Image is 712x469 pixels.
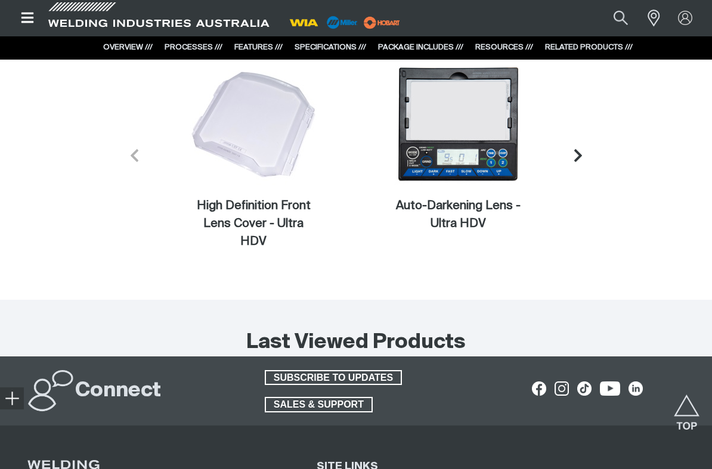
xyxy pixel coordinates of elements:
button: Search products [600,5,641,32]
a: RELATED PRODUCTS /// [545,44,633,51]
a: SUBSCRIBE TO UPDATES [265,370,402,386]
a: PROCESSES /// [165,44,222,51]
a: SALES & SUPPORT [265,397,373,412]
button: Previous slide [117,139,151,173]
a: High Definition Front Lens Cover - Ultra HDVHigh Definition Front Lens Cover - Ultra HDV [151,61,357,251]
a: RESOURCES /// [475,44,533,51]
button: Scroll to top [673,395,700,421]
a: FEATURES /// [234,44,283,51]
a: Auto-Darkening Lens - Ultra HDV Auto-Darkening Lens - Ultra HDV [356,61,561,233]
a: PACKAGE INCLUDES /// [378,44,463,51]
span: SUBSCRIBE TO UPDATES [266,370,401,386]
img: hide socials [5,391,19,405]
h2: Last Viewed Products [246,330,466,356]
figcaption: High Definition Front Lens Cover - Ultra HDV [190,197,317,251]
h2: Connect [75,378,161,404]
img: Auto-Darkening Lens - Ultra HDV [395,61,522,188]
figcaption: Auto-Darkening Lens - Ultra HDV [395,197,522,233]
a: OVERVIEW /// [103,44,153,51]
button: Next slide [561,139,595,173]
input: Product name or item number... [586,5,641,32]
img: High Definition Front Lens Cover - Ultra HDV [190,61,317,188]
span: SALES & SUPPORT [266,397,372,412]
img: miller [360,14,404,32]
a: miller [360,18,404,27]
a: SPECIFICATIONS /// [295,44,366,51]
